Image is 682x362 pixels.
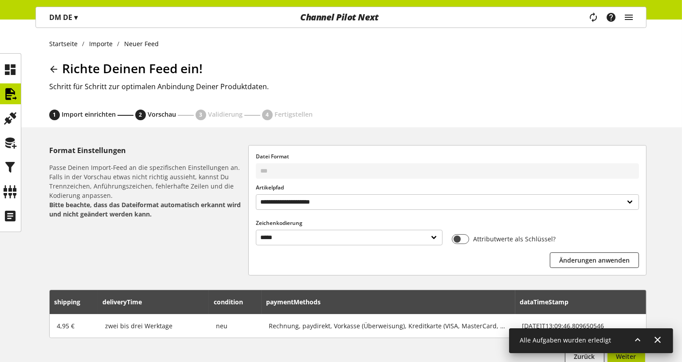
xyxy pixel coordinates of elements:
[55,298,81,306] span: shipping
[102,298,142,306] span: deliveryTime
[200,111,203,119] span: 3
[274,110,313,118] span: Fertigstellen
[550,252,639,268] button: Änderungen anwenden
[49,39,82,48] a: Startseite
[49,163,245,219] h6: Passe Deinen Import-Feed an die spezifischen Einstellungen an. Falls in der Vorschau etwas nicht ...
[49,201,241,218] b: Bitte beachte, dass das Dateiformat automatisch erkannt wird und nicht geändert werden kann.
[53,111,56,119] span: 1
[49,12,78,23] p: DM DE
[256,184,284,191] span: Artikelpfad
[559,256,630,265] span: Änderungen anwenden
[469,234,556,244] span: Attributwerte als Schlüssel?
[522,321,639,331] div: 2025-08-26T13:09:46.809650546
[62,60,203,77] span: Richte Deinen Feed ein!
[574,352,595,361] span: Zurück
[269,321,508,331] div: Rechnung, paydirekt, Vorkasse (Überweisung), Kreditkarte (VISA, MasterCard, American Express), So...
[105,321,202,331] div: zwei bis drei Werktage
[616,352,636,361] span: Weiter
[35,7,647,28] nav: main navigation
[74,12,78,22] span: ▾
[214,298,243,306] span: condition
[520,298,568,306] span: dataTimeStamp
[148,110,176,118] span: Vorschau
[62,110,116,118] span: Import einrichten
[256,219,302,227] span: Zeichenkodierung
[85,39,118,48] a: Importe
[57,321,91,331] div: 4,95 €
[520,336,611,344] span: Alle Aufgaben wurden erledigt
[266,111,269,119] span: 4
[256,153,289,160] span: Datei Format
[49,81,647,92] h2: Schritt für Schritt zur optimalen Anbindung Deiner Produktdaten.
[139,111,142,119] span: 2
[49,145,245,156] h5: Format Einstellungen
[266,298,321,306] span: paymentMethods
[208,110,243,118] span: Validierung
[216,321,254,331] div: neu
